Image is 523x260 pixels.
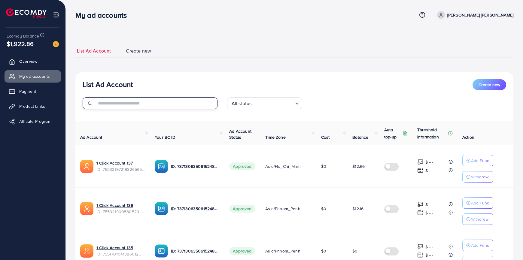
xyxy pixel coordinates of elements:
[471,216,488,223] p: Withdraw
[462,155,493,166] button: Add Fund
[19,103,45,109] span: Product Links
[462,171,493,183] button: Withdraw
[417,210,424,216] img: top-up amount
[96,245,133,251] a: 1 Click Account 135
[425,167,433,174] p: $ ---
[229,128,251,140] span: Ad Account Status
[425,252,433,259] p: $ ---
[425,159,433,166] p: $ ---
[229,162,255,170] span: Approved
[265,248,300,254] span: Asia/Phnom_Penh
[96,202,145,215] div: <span class='underline'>1 Click Account 136</span></br>7553219005805297681
[96,245,145,257] div: <span class='underline'>1 Click Account 135</span></br>7551701041386012690
[171,205,220,212] p: ID: 7371306350615248913
[471,199,489,207] p: Add Fund
[229,205,255,213] span: Approved
[77,47,111,54] span: List Ad Account
[96,251,145,257] span: ID: 7551701041386012690
[5,55,61,67] a: Overview
[96,166,145,172] span: ID: 7553219721982656513
[462,213,493,225] button: Withdraw
[352,248,357,254] span: $0
[6,8,47,18] img: logo
[417,252,424,258] img: top-up amount
[425,209,433,216] p: $ ---
[321,163,326,169] span: $0
[53,41,59,47] img: image
[417,126,447,141] p: Threshold information
[321,134,330,140] span: Cost
[7,39,34,48] span: $1,922.86
[96,160,133,166] a: 1 Click Account 137
[471,173,488,180] p: Withdraw
[53,11,60,18] img: menu
[321,248,326,254] span: $0
[171,163,220,170] p: ID: 7371306350615248913
[155,160,168,173] img: ic-ba-acc.ded83a64.svg
[155,134,175,140] span: Your BC ID
[352,163,365,169] span: $12.66
[229,247,255,255] span: Approved
[227,97,302,109] div: Search for option
[19,118,51,124] span: Affiliate Program
[5,115,61,127] a: Affiliate Program
[7,33,39,39] span: Ecomdy Balance
[96,202,133,208] a: 1 Click Account 136
[447,11,513,19] p: [PERSON_NAME] [PERSON_NAME]
[462,240,493,251] button: Add Fund
[384,126,402,141] p: Auto top-up
[80,160,93,173] img: ic-ads-acc.e4c84228.svg
[83,80,133,89] h3: List Ad Account
[80,244,93,258] img: ic-ads-acc.e4c84228.svg
[471,242,489,249] p: Add Fund
[5,70,61,82] a: My ad accounts
[19,73,50,79] span: My ad accounts
[5,85,61,97] a: Payment
[96,209,145,215] span: ID: 7553219005805297681
[19,88,36,94] span: Payment
[435,11,513,19] a: [PERSON_NAME] [PERSON_NAME]
[96,160,145,172] div: <span class='underline'>1 Click Account 137</span></br>7553219721982656513
[462,134,474,140] span: Action
[171,247,220,255] p: ID: 7371306350615248913
[321,206,326,212] span: $0
[471,157,489,164] p: Add Fund
[265,134,285,140] span: Time Zone
[425,201,433,208] p: $ ---
[417,167,424,174] img: top-up amount
[265,163,301,169] span: Asia/Ho_Chi_Minh
[479,82,500,88] span: Create new
[352,206,363,212] span: $12.16
[265,206,300,212] span: Asia/Phnom_Penh
[155,202,168,215] img: ic-ba-acc.ded83a64.svg
[462,197,493,209] button: Add Fund
[417,243,424,250] img: top-up amount
[5,100,61,112] a: Product Links
[80,134,102,140] span: Ad Account
[155,244,168,258] img: ic-ba-acc.ded83a64.svg
[126,47,151,54] span: Create new
[417,159,424,165] img: top-up amount
[253,98,292,108] input: Search for option
[417,201,424,207] img: top-up amount
[352,134,368,140] span: Balance
[80,202,93,215] img: ic-ads-acc.e4c84228.svg
[230,99,253,108] span: All status
[75,11,132,20] h3: My ad accounts
[19,58,37,64] span: Overview
[425,243,433,250] p: $ ---
[473,79,506,90] button: Create new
